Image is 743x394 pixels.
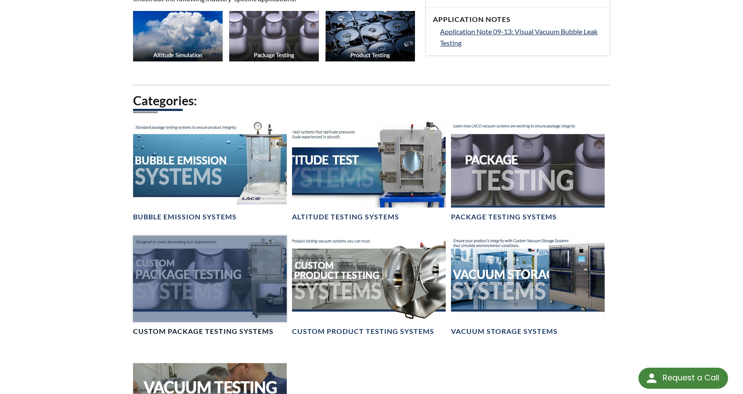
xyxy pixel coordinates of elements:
a: Header showing a vacuum storage systemVacuum Storage Systems [451,236,605,336]
span: Application Note 09-13: Visual Vacuum Bubble Leak Testing [440,27,598,47]
img: Industry_Prod-Testing_Thumb.jpg [325,11,415,61]
h4: Custom Package Testing Systems [133,327,274,336]
h4: Application Notes [433,15,602,24]
img: Industry_Altitude-Sim_Thumb.jpg [133,11,223,61]
a: Header showing package testing systemCustom Package Testing Systems [133,236,287,336]
div: Request a Call [638,368,728,389]
a: Bubble Emission Systems headerBubble Emission Systems [133,121,287,222]
img: Industry_Package-Testing_Thumb.jpg [229,11,319,61]
h4: Custom Product Testing Systems [292,327,434,336]
div: Request a Call [663,368,719,388]
img: round button [645,371,659,385]
h4: Altitude Testing Systems [292,212,399,222]
h4: Bubble Emission Systems [133,212,237,222]
a: Package Testing Systems BannerPackage Testing Systems [451,121,605,222]
a: Custom Product Testing Systems headerCustom Product Testing Systems [292,236,446,336]
h4: Vacuum Storage Systems [451,327,558,336]
a: Altitutude Test Systems headerAltitude Testing Systems [292,121,446,222]
a: Application Note 09-13: Visual Vacuum Bubble Leak Testing [440,26,602,48]
h4: Package Testing Systems [451,212,557,222]
h2: Categories: [133,93,610,109]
